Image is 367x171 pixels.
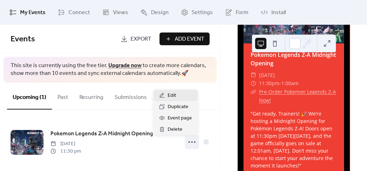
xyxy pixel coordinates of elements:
a: Settings [176,3,218,22]
span: Views [113,8,128,17]
span: Event page [168,114,192,123]
button: Add Event [160,33,210,45]
span: Edit [168,92,176,100]
span: Delete [168,125,182,134]
a: Form [220,3,254,22]
span: - [279,79,281,88]
span: 11:30 pm [50,148,81,155]
span: Add Event [175,35,204,43]
a: My Events [4,3,51,22]
div: ​ [251,88,256,96]
span: Settings [192,8,213,17]
div: "Get ready, Trainers! 🎉 We’re hosting a Midnight Opening for Pokémon Legends Z-A! Doors open at 1... [243,110,344,169]
div: ​ [251,79,256,88]
div: ​ [251,71,256,79]
a: Pokemon Legends Z-A Midnight Opening [251,51,336,67]
span: Install [271,8,286,17]
a: Export [115,33,157,45]
span: Events [11,31,35,47]
button: Submissions [109,83,152,109]
a: Connect [53,3,95,22]
span: Design [151,8,169,17]
span: Form [236,8,248,17]
span: [DATE] [259,71,275,79]
a: Design [135,3,174,22]
span: 11:30pm [259,79,279,88]
span: [DATE] [50,140,81,148]
span: Duplicate [168,103,188,111]
span: This site is currently using the free tier. to create more calendars, show more than 10 events an... [11,62,210,78]
button: Upcoming (1) [7,83,52,110]
span: My Events [20,8,46,17]
a: Install [255,3,291,22]
button: Past [52,83,74,109]
a: Pokemon Legends Z-A Midnight Opening [50,129,153,138]
button: Recurring [74,83,109,109]
span: Export [131,35,151,43]
a: Pre-Order Pokemon Legends Z-A Now! [259,88,336,104]
a: Upgrade now [108,60,142,71]
span: 1:00am [281,79,299,88]
a: Views [97,3,133,22]
span: Connect [68,8,90,17]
